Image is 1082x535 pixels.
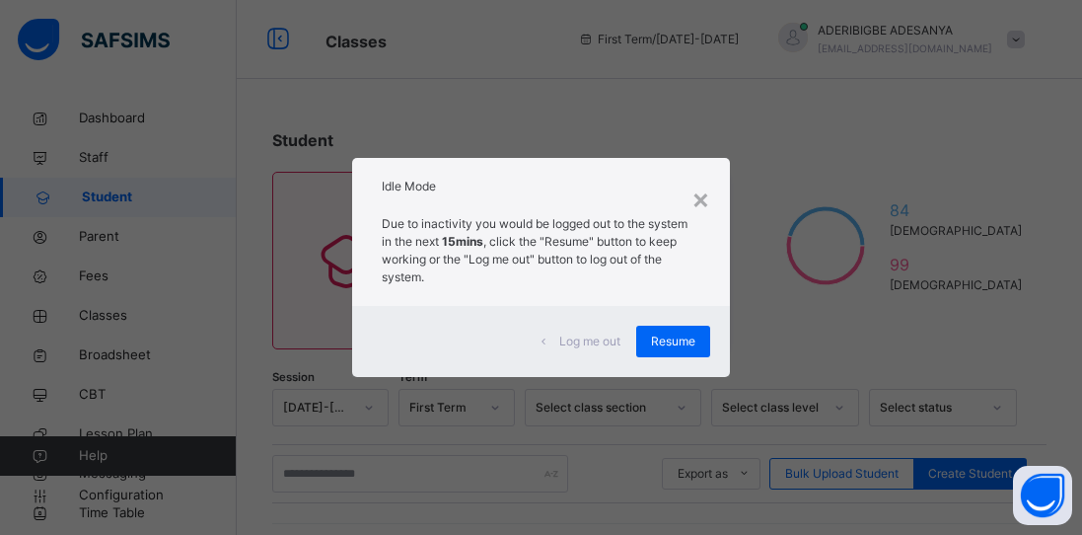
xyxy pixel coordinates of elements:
span: Log me out [559,333,620,350]
span: Resume [651,333,695,350]
h2: Idle Mode [382,178,701,195]
button: Open asap [1013,466,1072,525]
strong: 15mins [442,234,483,249]
p: Due to inactivity you would be logged out to the system in the next , click the "Resume" button t... [382,215,701,286]
div: × [691,178,710,219]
